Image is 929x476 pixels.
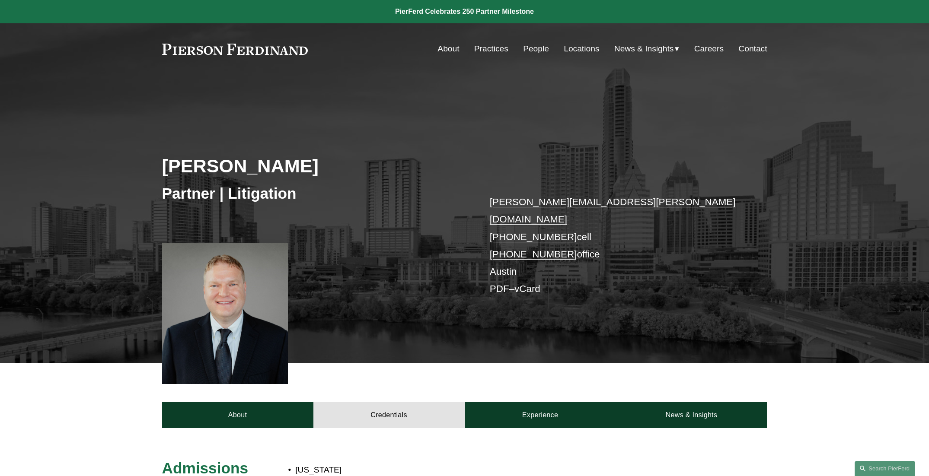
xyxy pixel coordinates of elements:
[490,249,577,260] a: [PHONE_NUMBER]
[694,41,724,57] a: Careers
[162,155,465,177] h2: [PERSON_NAME]
[437,41,459,57] a: About
[855,461,915,476] a: Search this site
[523,41,549,57] a: People
[490,232,577,242] a: [PHONE_NUMBER]
[162,402,313,428] a: About
[514,283,540,294] a: vCard
[313,402,465,428] a: Credentials
[465,402,616,428] a: Experience
[474,41,508,57] a: Practices
[162,184,465,203] h3: Partner | Litigation
[614,41,680,57] a: folder dropdown
[490,194,742,298] p: cell office Austin –
[564,41,599,57] a: Locations
[614,41,674,57] span: News & Insights
[616,402,767,428] a: News & Insights
[490,197,736,225] a: [PERSON_NAME][EMAIL_ADDRESS][PERSON_NAME][DOMAIN_NAME]
[490,283,509,294] a: PDF
[738,41,767,57] a: Contact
